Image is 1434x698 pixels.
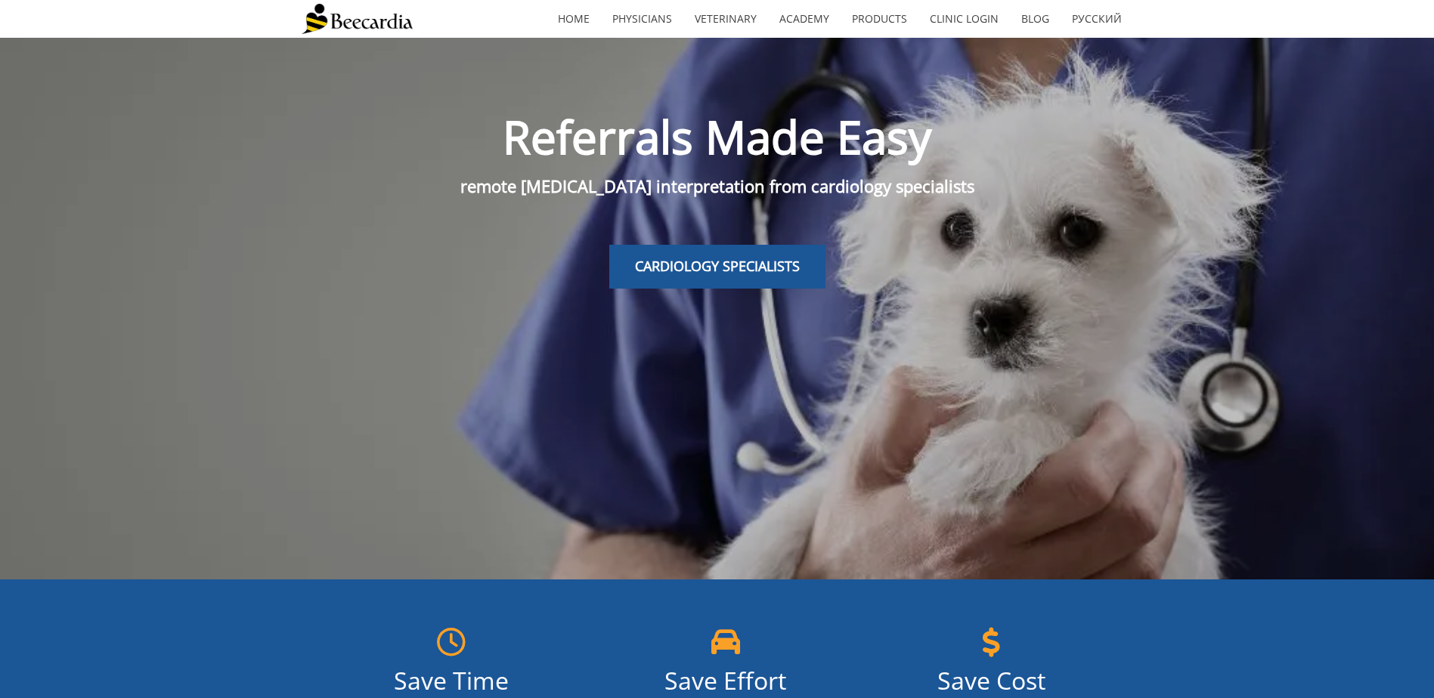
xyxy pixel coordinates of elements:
[768,2,841,36] a: Academy
[841,2,918,36] a: Products
[460,174,974,197] span: remote [MEDICAL_DATA] interpretation from cardiology specialists
[1010,2,1061,36] a: Blog
[394,664,509,696] span: Save Time
[635,257,800,275] span: CARDIOLOGY SPECIALISTS
[918,2,1010,36] a: Clinic Login
[937,664,1045,696] span: Save Cost
[683,2,768,36] a: Veterinary
[547,2,601,36] a: home
[503,106,931,168] span: Referrals Made Easy
[609,245,825,289] a: CARDIOLOGY SPECIALISTS
[601,2,683,36] a: Physicians
[664,664,786,696] span: Save Effort
[1061,2,1133,36] a: Русский
[302,4,413,34] img: Beecardia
